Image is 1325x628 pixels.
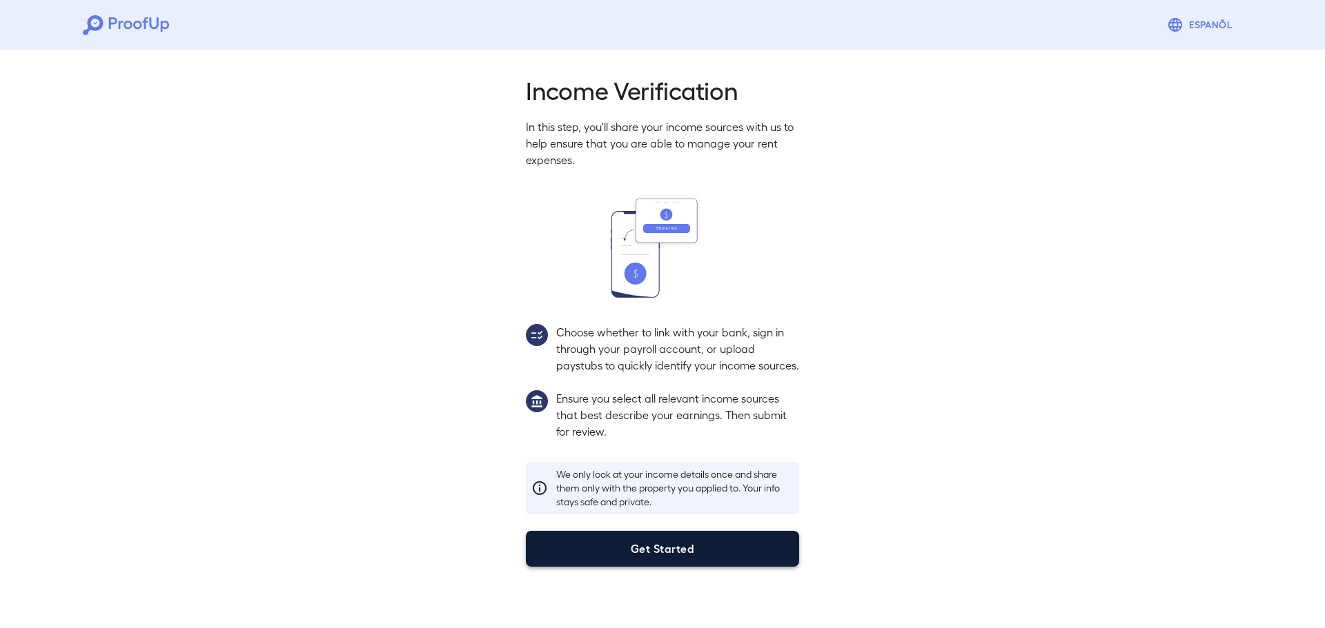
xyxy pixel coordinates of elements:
[556,324,799,374] p: Choose whether to link with your bank, sign in through your payroll account, or upload paystubs t...
[526,119,799,168] p: In this step, you'll share your income sources with us to help ensure that you are able to manage...
[556,390,799,440] p: Ensure you select all relevant income sources that best describe your earnings. Then submit for r...
[526,390,548,412] img: group1.svg
[526,531,799,567] button: Get Started
[1161,11,1242,39] button: Espanõl
[526,324,548,346] img: group2.svg
[611,199,714,298] img: transfer_money.svg
[526,74,799,105] h2: Income Verification
[556,467,794,509] p: We only look at your income details once and share them only with the property you applied to. Yo...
